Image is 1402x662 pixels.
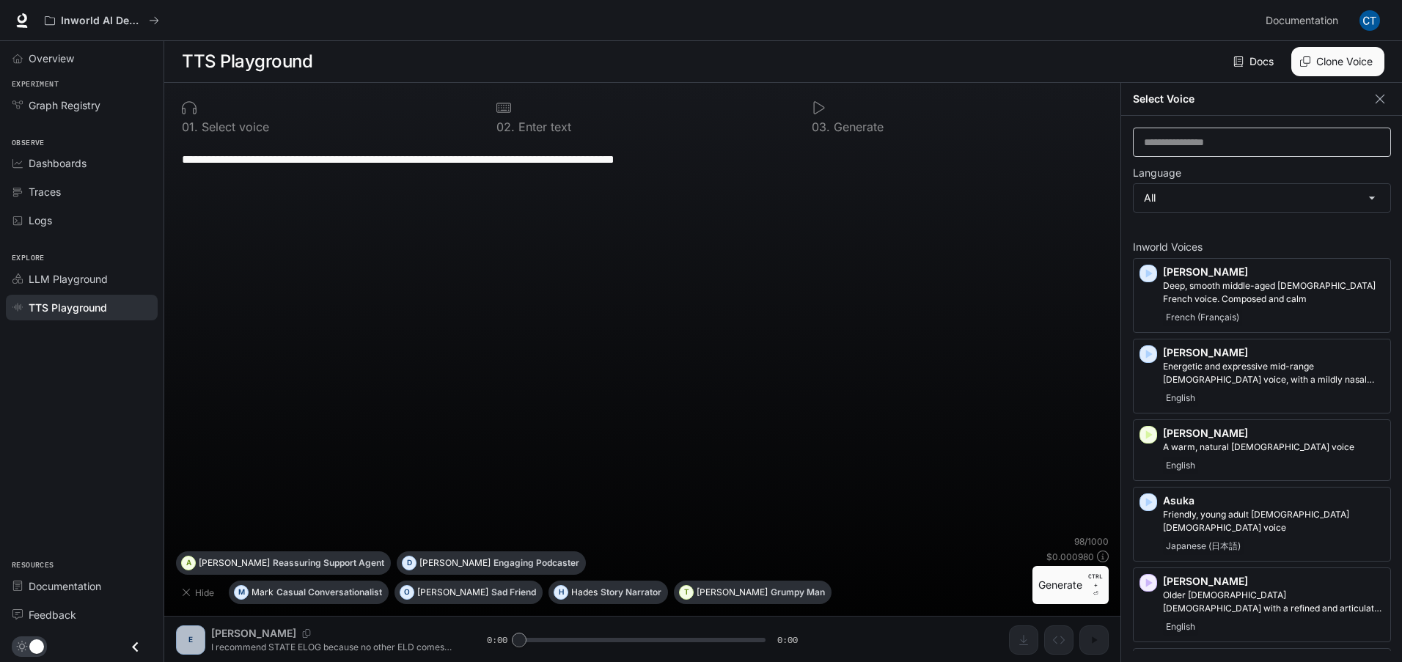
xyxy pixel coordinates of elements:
div: T [680,581,693,604]
p: Hades [571,588,598,597]
p: [PERSON_NAME] [1163,574,1384,589]
button: D[PERSON_NAME]Engaging Podcaster [397,551,586,575]
button: GenerateCTRL +⏎ [1032,566,1109,604]
button: Close drawer [119,632,152,662]
p: [PERSON_NAME] [1163,345,1384,360]
p: [PERSON_NAME] [199,559,270,567]
span: Overview [29,51,74,66]
p: Story Narrator [601,588,661,597]
a: LLM Playground [6,266,158,292]
a: Traces [6,179,158,205]
p: Mark [252,588,274,597]
p: Energetic and expressive mid-range male voice, with a mildly nasal quality [1163,360,1384,386]
p: Deep, smooth middle-aged male French voice. Composed and calm [1163,279,1384,306]
span: Graph Registry [29,98,100,113]
p: [PERSON_NAME] [417,588,488,597]
p: A warm, natural female voice [1163,441,1384,454]
button: User avatar [1355,6,1384,35]
span: English [1163,457,1198,474]
button: O[PERSON_NAME]Sad Friend [394,581,543,604]
span: Dark mode toggle [29,638,44,654]
p: Friendly, young adult Japanese female voice [1163,508,1384,534]
span: Feedback [29,607,76,622]
a: Logs [6,207,158,233]
a: Dashboards [6,150,158,176]
p: 0 3 . [812,121,830,133]
p: ⏎ [1088,572,1103,598]
a: TTS Playground [6,295,158,320]
span: Dashboards [29,155,87,171]
p: [PERSON_NAME] [1163,265,1384,279]
button: Hide [176,581,223,604]
p: Inworld AI Demos [61,15,143,27]
button: T[PERSON_NAME]Grumpy Man [674,581,832,604]
p: Grumpy Man [771,588,825,597]
span: Logs [29,213,52,228]
span: TTS Playground [29,300,107,315]
button: Clone Voice [1291,47,1384,76]
span: Documentation [29,578,101,594]
span: LLM Playground [29,271,108,287]
p: Asuka [1163,493,1384,508]
p: 0 1 . [182,121,198,133]
p: CTRL + [1088,572,1103,589]
a: Graph Registry [6,92,158,118]
p: 98 / 1000 [1074,535,1109,548]
p: [PERSON_NAME] [697,588,768,597]
a: Documentation [1260,6,1349,35]
div: M [235,581,248,604]
a: Documentation [6,573,158,599]
button: A[PERSON_NAME]Reassuring Support Agent [176,551,391,575]
span: Japanese (日本語) [1163,537,1244,555]
p: 0 2 . [496,121,515,133]
span: English [1163,618,1198,636]
button: HHadesStory Narrator [548,581,668,604]
button: MMarkCasual Conversationalist [229,581,389,604]
p: [PERSON_NAME] [1163,426,1384,441]
p: Select voice [198,121,269,133]
p: Generate [830,121,884,133]
p: Language [1133,168,1181,178]
span: French (Français) [1163,309,1242,326]
span: English [1163,389,1198,407]
a: Feedback [6,602,158,628]
p: [PERSON_NAME] [419,559,491,567]
p: $ 0.000980 [1046,551,1094,563]
p: Enter text [515,121,571,133]
p: Inworld Voices [1133,242,1391,252]
p: Sad Friend [491,588,536,597]
a: Overview [6,45,158,71]
p: Reassuring Support Agent [273,559,384,567]
div: A [182,551,195,575]
p: Engaging Podcaster [493,559,579,567]
button: All workspaces [38,6,166,35]
div: O [400,581,414,604]
h1: TTS Playground [182,47,312,76]
img: User avatar [1359,10,1380,31]
p: Older British male with a refined and articulate voice [1163,589,1384,615]
span: Traces [29,184,61,199]
p: Casual Conversationalist [276,588,382,597]
div: D [403,551,416,575]
span: Documentation [1266,12,1338,30]
div: H [554,581,568,604]
div: All [1134,184,1390,212]
a: Docs [1230,47,1280,76]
